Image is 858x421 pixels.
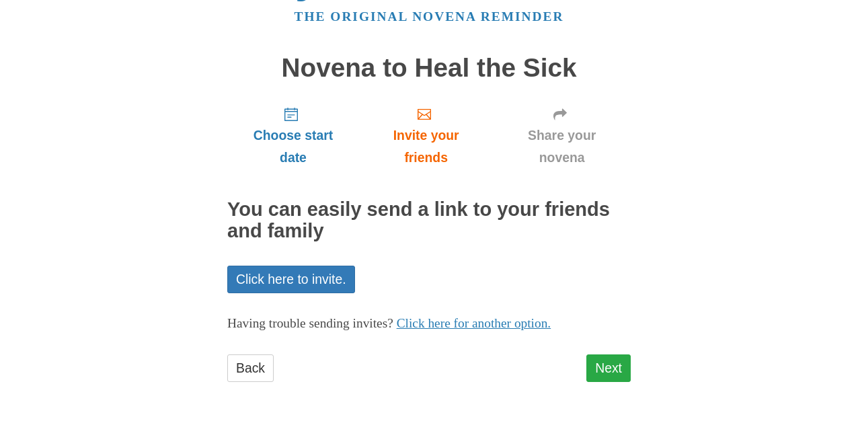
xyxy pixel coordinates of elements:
a: Back [227,354,274,382]
a: Click here for another option. [397,316,551,330]
a: Choose start date [227,95,359,176]
a: The original novena reminder [295,9,564,24]
span: Having trouble sending invites? [227,316,393,330]
h1: Novena to Heal the Sick [227,54,631,83]
span: Invite your friends [373,124,479,169]
h2: You can easily send a link to your friends and family [227,199,631,242]
a: Click here to invite. [227,266,355,293]
a: Next [586,354,631,382]
span: Share your novena [506,124,617,169]
a: Invite your friends [359,95,493,176]
a: Share your novena [493,95,631,176]
span: Choose start date [241,124,346,169]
